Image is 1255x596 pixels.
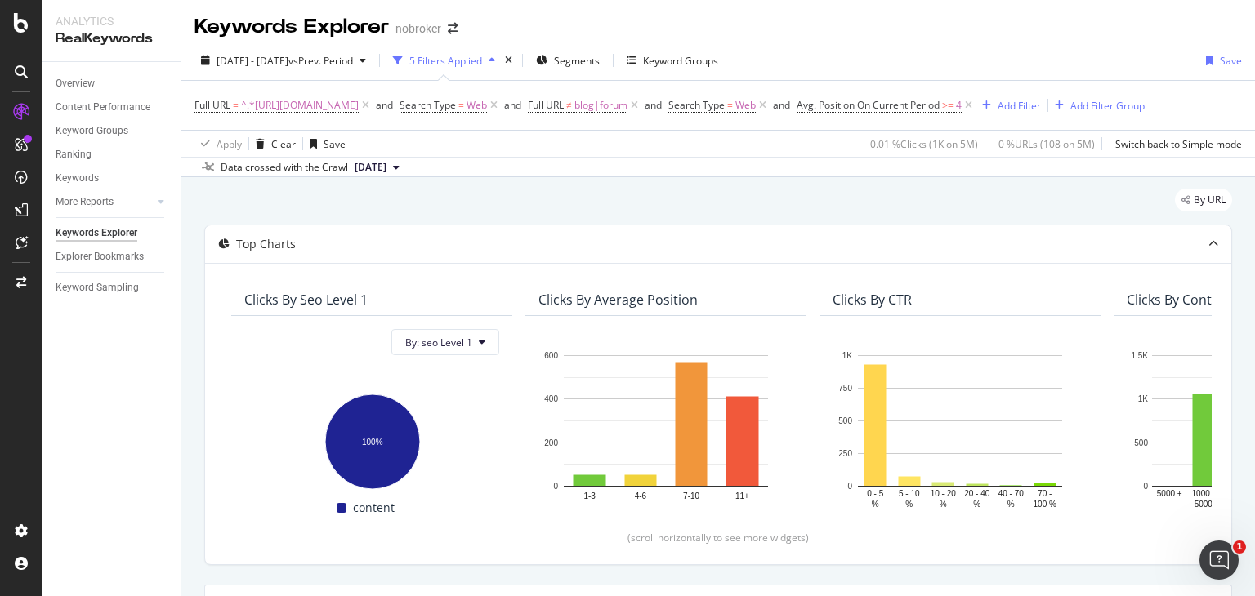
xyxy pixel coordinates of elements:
[241,94,359,117] span: ^.*[URL][DOMAIN_NAME]
[1194,195,1226,205] span: By URL
[635,491,647,500] text: 4-6
[56,29,167,48] div: RealKeywords
[1195,500,1213,509] text: 5000
[1070,99,1145,113] div: Add Filter Group
[553,482,558,491] text: 0
[645,97,662,113] button: and
[409,54,482,68] div: 5 Filters Applied
[249,131,296,157] button: Clear
[56,248,144,265] div: Explorer Bookmarks
[194,131,242,157] button: Apply
[998,137,1095,151] div: 0 % URLs ( 108 on 5M )
[1131,351,1148,360] text: 1.5K
[976,96,1041,115] button: Add Filter
[899,489,920,498] text: 5 - 10
[194,13,389,41] div: Keywords Explorer
[362,438,383,447] text: 100%
[376,97,393,113] button: and
[574,94,627,117] span: blog|forum
[56,122,169,140] a: Keyword Groups
[391,329,499,355] button: By: seo Level 1
[504,97,521,113] button: and
[538,347,793,511] svg: A chart.
[1115,137,1242,151] div: Switch back to Simple mode
[529,47,606,73] button: Segments
[544,438,558,447] text: 200
[348,158,406,177] button: [DATE]
[1134,438,1148,447] text: 500
[288,54,353,68] span: vs Prev. Period
[56,248,169,265] a: Explorer Bookmarks
[643,54,718,68] div: Keyword Groups
[838,384,852,393] text: 750
[940,500,947,509] text: %
[56,146,92,163] div: Ranking
[773,98,790,112] div: and
[56,13,167,29] div: Analytics
[56,193,153,211] a: More Reports
[56,75,169,92] a: Overview
[56,99,150,116] div: Content Performance
[645,98,662,112] div: and
[395,20,441,37] div: nobroker
[1138,395,1149,404] text: 1K
[735,491,749,500] text: 11+
[797,98,940,112] span: Avg. Position On Current Period
[303,131,346,157] button: Save
[668,98,725,112] span: Search Type
[942,98,954,112] span: >=
[502,52,516,69] div: times
[1109,131,1242,157] button: Switch back to Simple mode
[1038,489,1052,498] text: 70 -
[236,236,296,252] div: Top Charts
[56,170,99,187] div: Keywords
[56,225,169,242] a: Keywords Explorer
[448,23,458,34] div: arrow-right-arrow-left
[544,395,558,404] text: 400
[1143,482,1148,491] text: 0
[1175,189,1232,211] div: legacy label
[773,97,790,113] button: and
[838,449,852,458] text: 250
[735,94,756,117] span: Web
[1048,96,1145,115] button: Add Filter Group
[554,54,600,68] span: Segments
[872,500,879,509] text: %
[964,489,990,498] text: 20 - 40
[931,489,957,498] text: 10 - 20
[833,347,1088,511] div: A chart.
[56,122,128,140] div: Keyword Groups
[324,137,346,151] div: Save
[504,98,521,112] div: and
[973,500,980,509] text: %
[376,98,393,112] div: and
[386,47,502,73] button: 5 Filters Applied
[244,386,499,491] svg: A chart.
[225,531,1212,545] div: (scroll horizontally to see more widgets)
[56,75,95,92] div: Overview
[538,291,698,308] div: Clicks By Average Position
[1199,540,1239,580] iframe: Intercom live chat
[956,94,962,117] span: 4
[56,225,137,242] div: Keywords Explorer
[56,193,114,211] div: More Reports
[217,137,242,151] div: Apply
[217,54,288,68] span: [DATE] - [DATE]
[56,279,169,296] a: Keyword Sampling
[583,491,596,500] text: 1-3
[56,279,139,296] div: Keyword Sampling
[1007,500,1015,509] text: %
[355,160,386,175] span: 2025 Aug. 4th
[1233,540,1246,554] span: 1
[1157,489,1182,498] text: 5000 +
[847,482,852,491] text: 0
[56,170,169,187] a: Keywords
[56,99,169,116] a: Content Performance
[727,98,733,112] span: =
[870,137,978,151] div: 0.01 % Clicks ( 1K on 5M )
[194,47,373,73] button: [DATE] - [DATE]vsPrev. Period
[1192,489,1215,498] text: 1000 -
[1220,54,1242,68] div: Save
